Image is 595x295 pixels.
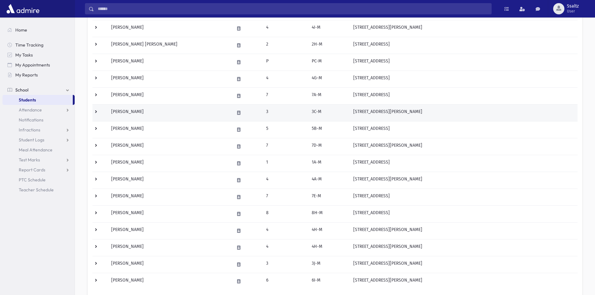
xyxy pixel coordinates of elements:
[308,239,350,256] td: 4H-M
[308,273,350,290] td: 6I-M
[2,175,75,185] a: PTC Schedule
[350,239,578,256] td: [STREET_ADDRESS][PERSON_NAME]
[308,37,350,54] td: 2H-M
[15,52,33,58] span: My Tasks
[308,205,350,222] td: 8H-M
[19,177,46,183] span: PTC Schedule
[308,138,350,155] td: 7D-M
[107,121,231,138] td: [PERSON_NAME]
[19,127,40,133] span: Infractions
[19,107,42,113] span: Attendance
[19,117,43,123] span: Notifications
[107,104,231,121] td: [PERSON_NAME]
[567,9,579,14] span: User
[350,20,578,37] td: [STREET_ADDRESS][PERSON_NAME]
[2,115,75,125] a: Notifications
[262,54,308,71] td: P
[19,97,36,103] span: Students
[350,71,578,87] td: [STREET_ADDRESS]
[2,95,73,105] a: Students
[262,20,308,37] td: 4
[15,62,50,68] span: My Appointments
[2,185,75,195] a: Teacher Schedule
[107,189,231,205] td: [PERSON_NAME]
[308,87,350,104] td: 7A-M
[2,105,75,115] a: Attendance
[2,155,75,165] a: Test Marks
[262,205,308,222] td: 8
[350,189,578,205] td: [STREET_ADDRESS]
[2,125,75,135] a: Infractions
[308,104,350,121] td: 3C-M
[2,40,75,50] a: Time Tracking
[350,87,578,104] td: [STREET_ADDRESS]
[107,54,231,71] td: [PERSON_NAME]
[107,239,231,256] td: [PERSON_NAME]
[2,50,75,60] a: My Tasks
[350,172,578,189] td: [STREET_ADDRESS][PERSON_NAME]
[15,42,43,48] span: Time Tracking
[107,37,231,54] td: [PERSON_NAME] [PERSON_NAME]
[350,273,578,290] td: [STREET_ADDRESS][PERSON_NAME]
[350,121,578,138] td: [STREET_ADDRESS]
[350,104,578,121] td: [STREET_ADDRESS][PERSON_NAME]
[2,165,75,175] a: Report Cards
[94,3,491,14] input: Search
[308,71,350,87] td: 4G-M
[2,60,75,70] a: My Appointments
[15,72,38,78] span: My Reports
[107,222,231,239] td: [PERSON_NAME]
[308,189,350,205] td: 7E-M
[2,25,75,35] a: Home
[262,189,308,205] td: 7
[107,256,231,273] td: [PERSON_NAME]
[262,37,308,54] td: 2
[2,145,75,155] a: Meal Attendance
[350,205,578,222] td: [STREET_ADDRESS]
[308,54,350,71] td: PC-M
[350,54,578,71] td: [STREET_ADDRESS]
[107,155,231,172] td: [PERSON_NAME]
[107,71,231,87] td: [PERSON_NAME]
[107,205,231,222] td: [PERSON_NAME]
[262,155,308,172] td: 1
[262,121,308,138] td: 5
[107,138,231,155] td: [PERSON_NAME]
[262,172,308,189] td: 4
[350,37,578,54] td: [STREET_ADDRESS]
[107,273,231,290] td: [PERSON_NAME]
[19,167,45,173] span: Report Cards
[262,71,308,87] td: 4
[262,104,308,121] td: 3
[567,4,579,9] span: Ssaltz
[15,27,27,33] span: Home
[107,87,231,104] td: [PERSON_NAME]
[308,20,350,37] td: 4I-M
[5,2,41,15] img: AdmirePro
[2,85,75,95] a: School
[308,121,350,138] td: 5B-M
[2,135,75,145] a: Student Logs
[308,172,350,189] td: 4A-M
[262,239,308,256] td: 4
[262,273,308,290] td: 6
[107,20,231,37] td: [PERSON_NAME]
[19,137,44,143] span: Student Logs
[19,157,40,163] span: Test Marks
[350,138,578,155] td: [STREET_ADDRESS][PERSON_NAME]
[350,256,578,273] td: [STREET_ADDRESS][PERSON_NAME]
[107,172,231,189] td: [PERSON_NAME]
[15,87,28,93] span: School
[350,155,578,172] td: [STREET_ADDRESS]
[19,147,52,153] span: Meal Attendance
[308,155,350,172] td: 1A-M
[308,222,350,239] td: 4H-M
[2,70,75,80] a: My Reports
[262,138,308,155] td: 7
[262,256,308,273] td: 3
[262,222,308,239] td: 4
[262,87,308,104] td: 7
[350,222,578,239] td: [STREET_ADDRESS][PERSON_NAME]
[308,256,350,273] td: 3J-M
[19,187,54,193] span: Teacher Schedule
